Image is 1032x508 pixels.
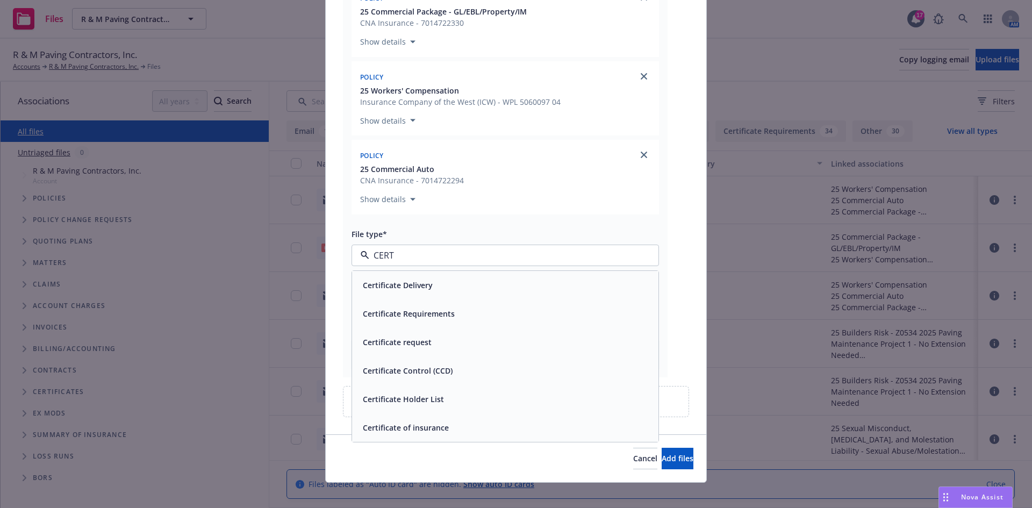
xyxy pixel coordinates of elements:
button: Cancel [633,448,657,469]
a: close [637,70,650,83]
span: 25 Workers' Compensation [360,85,459,96]
span: File type* [352,229,387,239]
button: Certificate Control (CCD) [363,365,453,376]
span: Policy [360,73,384,82]
span: Nova Assist [961,492,1004,502]
button: Show details [356,114,420,127]
span: 25 Commercial Auto [360,163,434,175]
span: Policy [360,151,384,160]
span: Cancel [633,453,657,463]
input: Filter by keyword [369,249,637,262]
button: 25 Commercial Auto [360,163,464,175]
button: Certificate Delivery [363,280,433,291]
button: 25 Workers' Compensation [360,85,561,96]
button: 25 Commercial Package - GL/EBL/Property/IM [360,6,527,17]
button: Certificate request [363,337,432,348]
button: Certificate Holder List [363,393,444,405]
span: Add files [662,453,693,463]
div: Drag to move [939,487,952,507]
span: Insurance Company of the West (ICW) - WPL 5060097 04 [360,96,561,108]
button: Nova Assist [938,486,1013,508]
button: Certificate Requirements [363,308,455,319]
a: close [637,148,650,161]
button: Show details [356,193,420,206]
span: CNA Insurance - 7014722330 [360,17,527,28]
div: Upload new files [343,386,689,417]
button: Certificate of insurance [363,422,449,433]
span: CNA Insurance - 7014722294 [360,175,464,186]
button: Show details [356,35,420,48]
button: Add files [662,448,693,469]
